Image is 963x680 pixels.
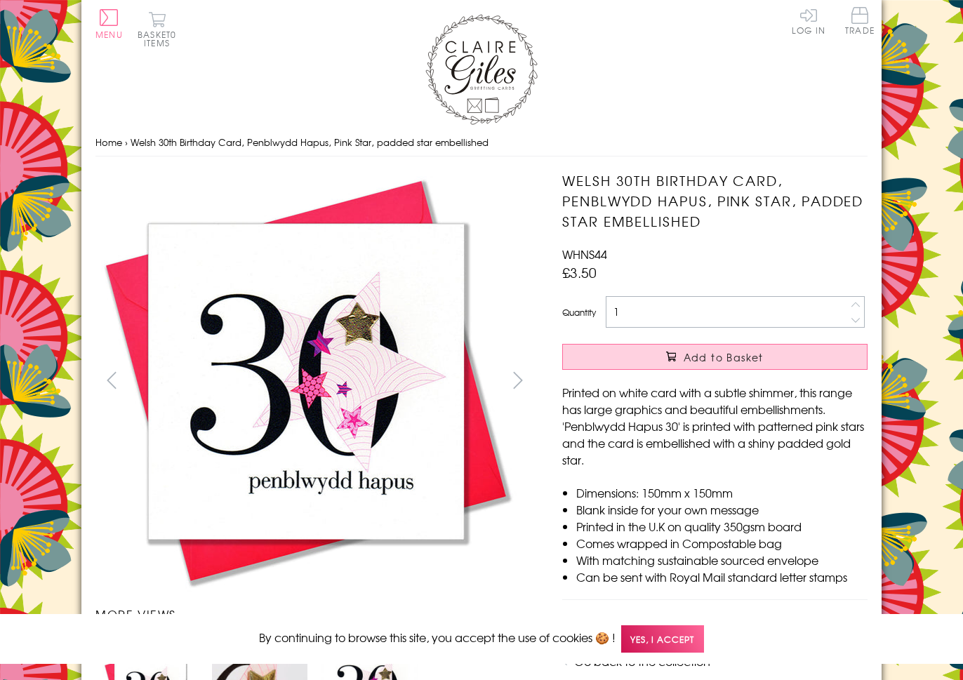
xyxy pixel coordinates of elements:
button: Add to Basket [562,344,868,370]
img: Welsh 30th Birthday Card, Penblwydd Hapus, Pink Star, padded star embellished [95,171,517,592]
span: 0 items [144,28,176,49]
h1: Welsh 30th Birthday Card, Penblwydd Hapus, Pink Star, padded star embellished [562,171,868,231]
li: With matching sustainable sourced envelope [576,552,868,568]
button: Basket0 items [138,11,176,47]
a: Trade [845,7,875,37]
p: Printed on white card with a subtle shimmer, this range has large graphics and beautiful embellis... [562,384,868,468]
li: Blank inside for your own message [576,501,868,518]
nav: breadcrumbs [95,128,868,157]
a: Log In [792,7,825,34]
span: WHNS44 [562,246,607,262]
li: Printed in the U.K on quality 350gsm board [576,518,868,535]
li: Comes wrapped in Compostable bag [576,535,868,552]
span: Add to Basket [684,350,764,364]
label: Quantity [562,306,596,319]
span: Menu [95,28,123,41]
h3: More views [95,606,534,622]
span: › [125,135,128,149]
span: Welsh 30th Birthday Card, Penblwydd Hapus, Pink Star, padded star embellished [131,135,489,149]
li: Dimensions: 150mm x 150mm [576,484,868,501]
button: next [503,364,534,396]
img: Claire Giles Greetings Cards [425,14,538,125]
button: prev [95,364,127,396]
span: £3.50 [562,262,597,282]
span: Yes, I accept [621,625,704,653]
button: Menu [95,9,123,39]
span: Trade [845,7,875,34]
li: Can be sent with Royal Mail standard letter stamps [576,568,868,585]
a: Home [95,135,122,149]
